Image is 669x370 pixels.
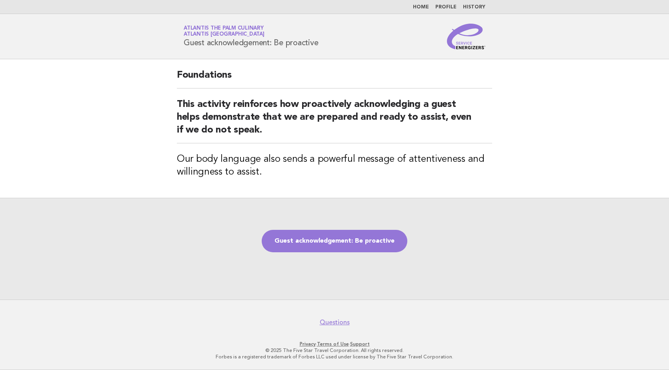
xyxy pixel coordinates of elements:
p: © 2025 The Five Star Travel Corporation. All rights reserved. [90,347,579,354]
a: Profile [435,5,457,10]
a: Terms of Use [317,341,349,347]
h2: This activity reinforces how proactively acknowledging a guest helps demonstrate that we are prep... [177,98,492,143]
a: Atlantis The Palm CulinaryAtlantis [GEOGRAPHIC_DATA] [184,26,264,37]
span: Atlantis [GEOGRAPHIC_DATA] [184,32,264,37]
a: Home [413,5,429,10]
p: Forbes is a registered trademark of Forbes LLC used under license by The Five Star Travel Corpora... [90,354,579,360]
h2: Foundations [177,69,492,88]
a: Privacy [300,341,316,347]
h3: Our body language also sends a powerful message of attentiveness and willingness to assist. [177,153,492,179]
a: Support [350,341,370,347]
a: Guest acknowledgement: Be proactive [262,230,407,252]
img: Service Energizers [447,24,485,49]
a: Questions [320,318,350,326]
h1: Guest acknowledgement: Be proactive [184,26,318,47]
a: History [463,5,485,10]
p: · · [90,341,579,347]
